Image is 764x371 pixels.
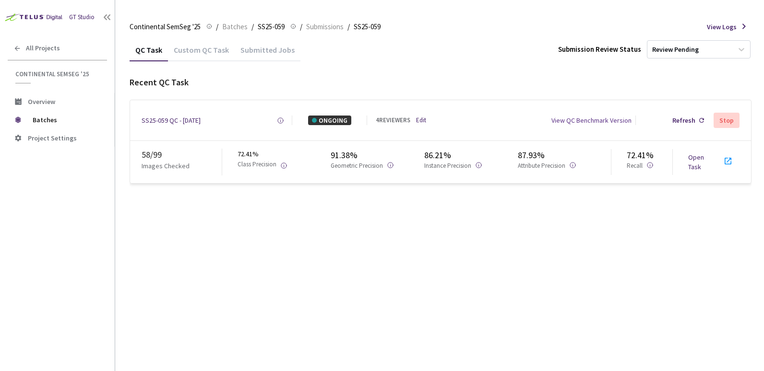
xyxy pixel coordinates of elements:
a: Edit [416,116,426,125]
div: View QC Benchmark Version [551,116,632,125]
div: Custom QC Task [168,45,235,61]
span: SS25-059 [258,21,285,33]
div: 72.41% [627,149,672,162]
li: / [216,21,218,33]
div: 91.38% [331,149,424,162]
div: 72.41% [238,149,331,175]
div: 4 REVIEWERS [376,116,410,125]
div: Stop [719,116,734,124]
p: Recall [627,162,643,171]
div: Submission Review Status [558,44,641,54]
span: Submissions [306,21,344,33]
div: Submitted Jobs [235,45,300,61]
span: All Projects [26,44,60,52]
div: ONGOING [308,116,351,125]
a: Submissions [304,21,346,32]
span: Continental SemSeg '25 [130,21,201,33]
span: Continental SemSeg '25 [15,70,101,78]
div: Refresh [672,116,695,125]
p: Instance Precision [424,162,471,171]
li: / [300,21,302,33]
p: Geometric Precision [331,162,383,171]
span: View Logs [707,22,737,32]
div: 58 / 99 [142,149,222,161]
span: Batches [33,110,98,129]
li: / [347,21,350,33]
div: 87.93% [518,149,611,162]
p: Class Precision [238,160,276,170]
a: SS25-059 QC - [DATE] [142,116,201,125]
span: Project Settings [28,134,77,142]
span: Overview [28,97,55,106]
div: Review Pending [652,45,699,54]
li: / [251,21,254,33]
div: GT Studio [69,13,95,22]
p: Attribute Precision [518,162,565,171]
p: Images Checked [142,161,190,171]
span: Batches [222,21,248,33]
span: SS25-059 [354,21,381,33]
div: Recent QC Task [130,76,752,89]
a: Batches [220,21,250,32]
div: QC Task [130,45,168,61]
a: Open Task [688,153,704,171]
div: 86.21% [424,149,518,162]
